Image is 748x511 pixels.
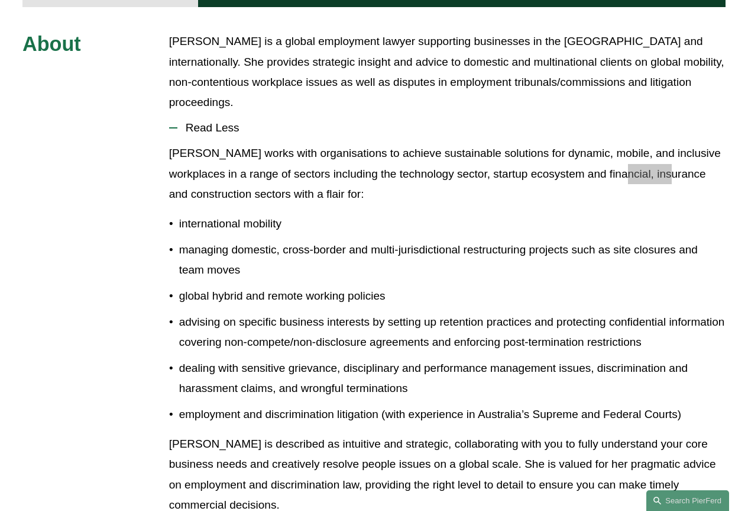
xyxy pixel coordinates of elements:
button: Read Less [169,113,726,143]
a: Search this site [646,490,729,511]
p: [PERSON_NAME] works with organisations to achieve sustainable solutions for dynamic, mobile, and ... [169,143,726,204]
p: managing domestic, cross-border and multi-jurisdictional restructuring projects such as site clos... [179,240,726,281]
p: dealing with sensitive grievance, disciplinary and performance management issues, discrimination ... [179,358,726,399]
p: global hybrid and remote working policies [179,286,726,306]
p: advising on specific business interests by setting up retention practices and protecting confiden... [179,312,726,353]
span: Read Less [177,121,726,134]
p: [PERSON_NAME] is a global employment lawyer supporting businesses in the [GEOGRAPHIC_DATA] and in... [169,31,726,113]
span: About [22,33,81,55]
p: employment and discrimination litigation (with experience in Australia’s Supreme and Federal Courts) [179,404,726,425]
p: international mobility [179,214,726,234]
